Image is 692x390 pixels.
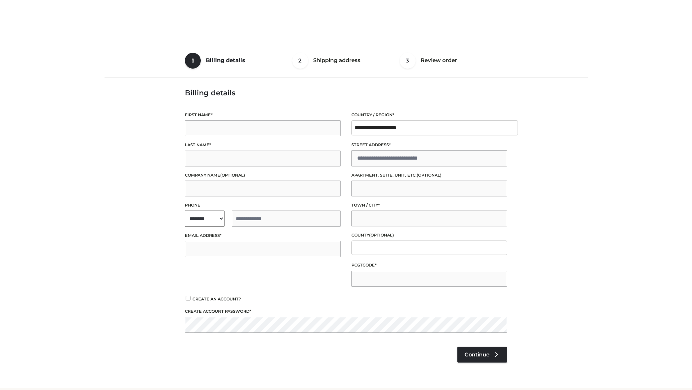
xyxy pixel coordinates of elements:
span: 3 [400,53,416,69]
label: County [351,232,507,239]
label: Last name [185,142,341,148]
label: Create account password [185,308,507,315]
label: First name [185,112,341,118]
span: Review order [421,57,457,64]
input: Create an account? [185,296,191,300]
a: Continue [457,347,507,363]
label: Country / Region [351,112,507,118]
span: Continue [465,351,489,358]
label: Email address [185,232,341,239]
span: 1 [185,53,201,69]
span: Shipping address [313,57,360,64]
span: Create an account? [192,296,241,302]
h3: Billing details [185,88,507,97]
label: Postcode [351,262,507,269]
span: (optional) [369,233,394,238]
span: Billing details [206,57,245,64]
label: Town / City [351,202,507,209]
label: Street address [351,142,507,148]
label: Company name [185,172,341,179]
label: Phone [185,202,341,209]
span: (optional) [417,173,442,178]
span: (optional) [220,173,245,178]
span: 2 [292,53,308,69]
label: Apartment, suite, unit, etc. [351,172,507,179]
